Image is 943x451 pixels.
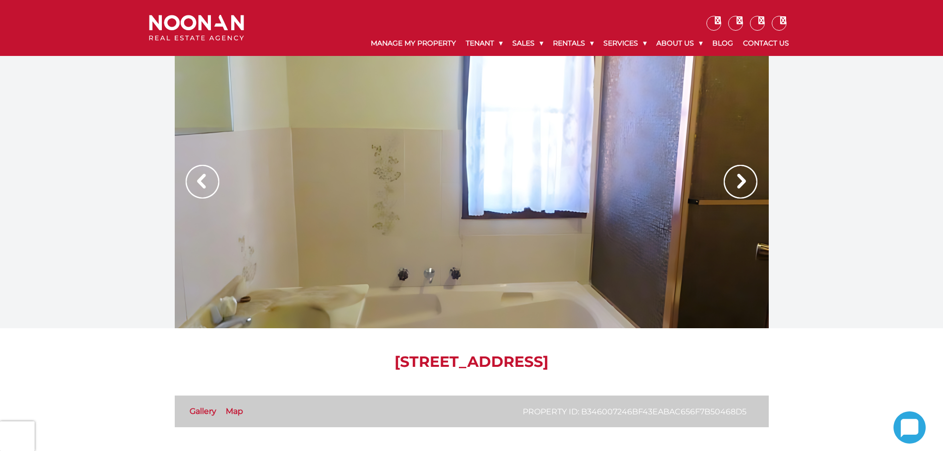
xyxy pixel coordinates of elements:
a: About Us [651,31,707,56]
img: Arrow slider [186,165,219,199]
img: Noonan Real Estate Agency [149,15,244,41]
a: Gallery [190,406,216,416]
a: Tenant [461,31,507,56]
a: Contact Us [738,31,794,56]
a: Manage My Property [366,31,461,56]
a: Blog [707,31,738,56]
h1: [STREET_ADDRESS] [175,353,769,371]
a: Rentals [548,31,598,56]
a: Map [226,406,243,416]
p: Property ID: b346007246bf43eabac656f7b50468d5 [523,405,746,418]
a: Sales [507,31,548,56]
a: Services [598,31,651,56]
img: Arrow slider [724,165,757,199]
